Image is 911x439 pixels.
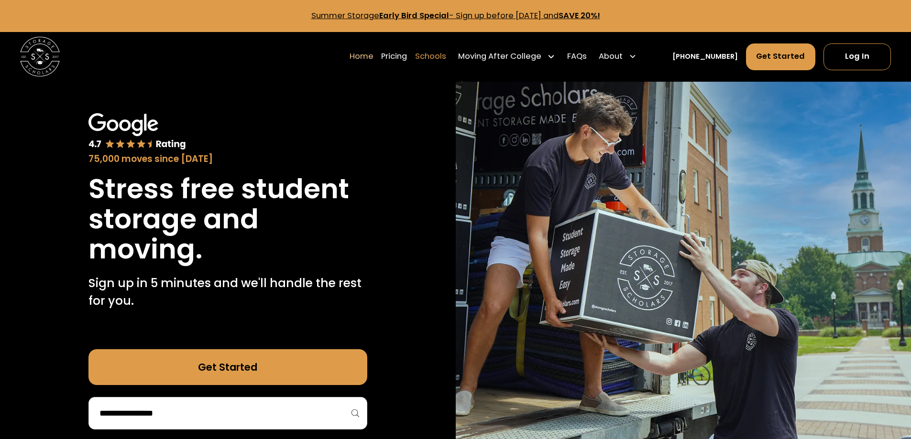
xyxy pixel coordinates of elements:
a: Summer StorageEarly Bird Special- Sign up before [DATE] andSAVE 20%! [311,10,600,21]
a: Get Started [746,43,816,70]
div: About [595,43,641,70]
div: Moving After College [458,51,541,63]
div: Moving After College [454,43,560,70]
a: Log In [823,43,891,70]
h1: Stress free student storage and moving. [88,174,367,264]
img: Storage Scholars main logo [20,37,60,76]
a: Home [350,43,373,70]
a: Schools [415,43,446,70]
a: Pricing [381,43,407,70]
a: FAQs [567,43,587,70]
a: Get Started [88,349,367,385]
div: About [599,51,623,63]
div: 75,000 moves since [DATE] [88,152,367,166]
p: Sign up in 5 minutes and we'll handle the rest for you. [88,274,367,310]
strong: SAVE 20%! [559,10,600,21]
strong: Early Bird Special [379,10,449,21]
a: [PHONE_NUMBER] [672,52,738,62]
img: Google 4.7 star rating [88,113,186,150]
